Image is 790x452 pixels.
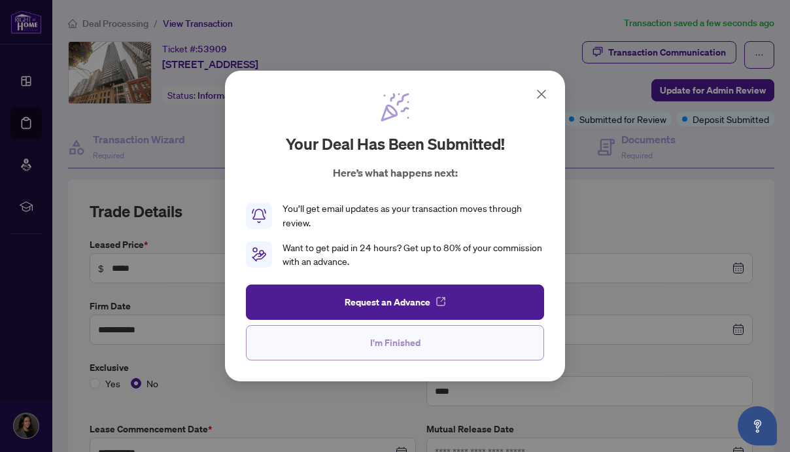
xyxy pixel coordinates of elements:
button: Open asap [738,406,777,445]
p: Here’s what happens next: [333,165,458,181]
div: You’ll get email updates as your transaction moves through review. [283,201,544,230]
button: Request an Advance [246,285,544,320]
div: Want to get paid in 24 hours? Get up to 80% of your commission with an advance. [283,241,544,269]
button: I'm Finished [246,325,544,360]
h2: Your deal has been submitted! [286,133,505,154]
span: Request an Advance [345,292,430,313]
span: I'm Finished [370,332,421,353]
